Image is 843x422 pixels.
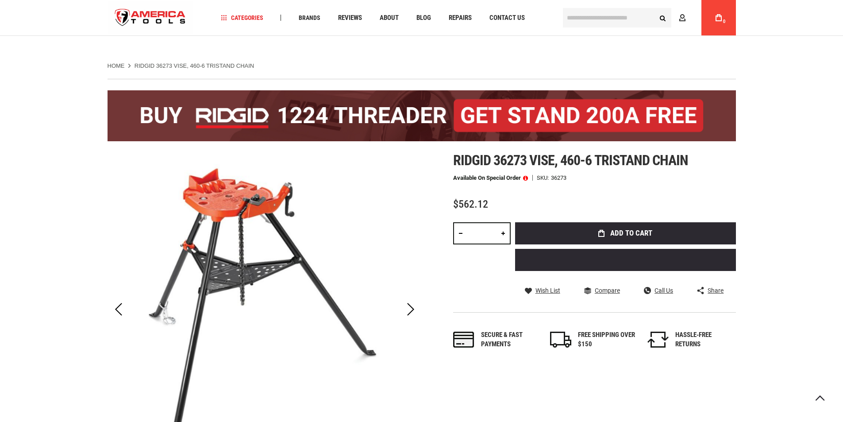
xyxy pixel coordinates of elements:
p: Available on Special Order [453,175,528,181]
span: 0 [723,19,726,24]
span: Blog [416,15,431,21]
span: Add to Cart [610,229,652,237]
img: payments [453,332,474,348]
a: Reviews [334,12,366,24]
span: Contact Us [489,15,525,21]
span: Ridgid 36273 vise, 460-6 tristand chain [453,152,689,169]
button: Add to Cart [515,222,736,244]
span: About [380,15,399,21]
img: BOGO: Buy the RIDGID® 1224 Threader (26092), get the 92467 200A Stand FREE! [108,90,736,141]
a: Home [108,62,125,70]
span: Share [708,287,724,294]
a: Call Us [644,286,673,294]
span: Categories [221,15,263,21]
span: Call Us [654,287,673,294]
span: Reviews [338,15,362,21]
div: Secure & fast payments [481,330,539,349]
a: Blog [412,12,435,24]
div: HASSLE-FREE RETURNS [675,330,733,349]
span: Repairs [449,15,472,21]
span: Compare [595,287,620,294]
div: FREE SHIPPING OVER $150 [578,330,635,349]
a: Wish List [525,286,560,294]
span: Wish List [535,287,560,294]
img: shipping [550,332,571,348]
span: Brands [299,15,320,21]
a: Repairs [445,12,476,24]
a: Brands [295,12,324,24]
a: Categories [217,12,267,24]
span: $562.12 [453,198,488,210]
strong: RIDGID 36273 VISE, 460-6 TRISTAND CHAIN [135,62,254,69]
a: store logo [108,1,193,35]
a: Contact Us [485,12,529,24]
img: America Tools [108,1,193,35]
button: Search [654,9,671,26]
strong: SKU [537,175,551,181]
a: About [376,12,403,24]
div: 36273 [551,175,566,181]
a: Compare [584,286,620,294]
img: returns [647,332,669,348]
